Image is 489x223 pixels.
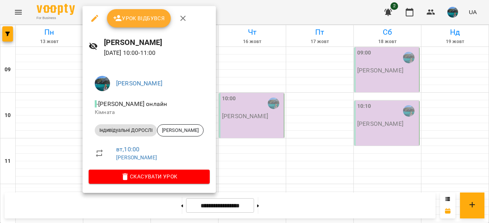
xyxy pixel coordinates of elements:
a: [PERSON_NAME] [116,154,157,160]
a: [PERSON_NAME] [116,80,162,87]
button: Скасувати Урок [89,170,210,183]
p: Кімната [95,109,204,116]
img: 60415085415ff60041987987a0d20803.jpg [95,76,110,91]
p: [DATE] 10:00 - 11:00 [104,48,210,58]
span: Скасувати Урок [95,172,204,181]
span: Урок відбувся [113,14,165,23]
span: [PERSON_NAME] [157,127,203,134]
span: - [PERSON_NAME] онлайн [95,100,168,107]
button: Урок відбувся [107,9,171,27]
a: вт , 10:00 [116,146,139,153]
h6: [PERSON_NAME] [104,37,210,48]
div: [PERSON_NAME] [157,124,204,136]
span: Індивідуальні ДОРОСЛІ [95,127,157,134]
